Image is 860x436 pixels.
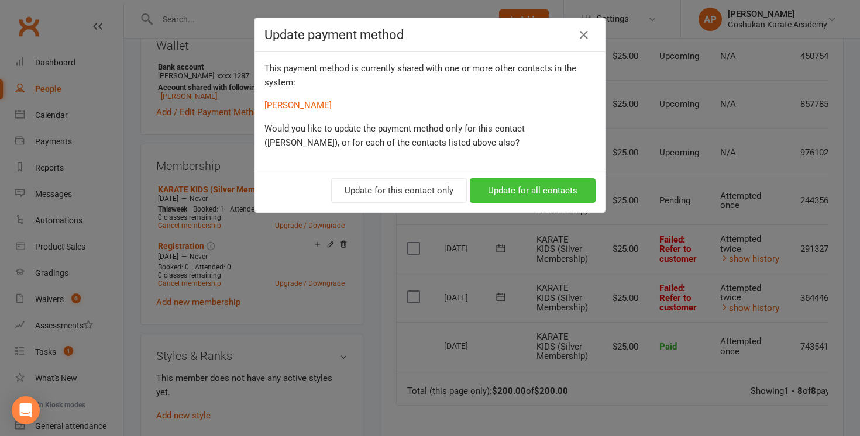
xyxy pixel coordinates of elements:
[264,100,332,110] a: [PERSON_NAME]
[331,178,467,203] button: Update for this contact only
[264,122,596,150] p: Would you like to update the payment method only for this contact ([PERSON_NAME]), or for each of...
[255,52,605,169] div: This payment method is currently shared with one or more other contacts in the system:
[12,396,40,424] div: Open Intercom Messenger
[470,178,596,203] button: Update for all contacts
[264,27,596,42] h4: Update payment method
[575,26,593,44] button: Close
